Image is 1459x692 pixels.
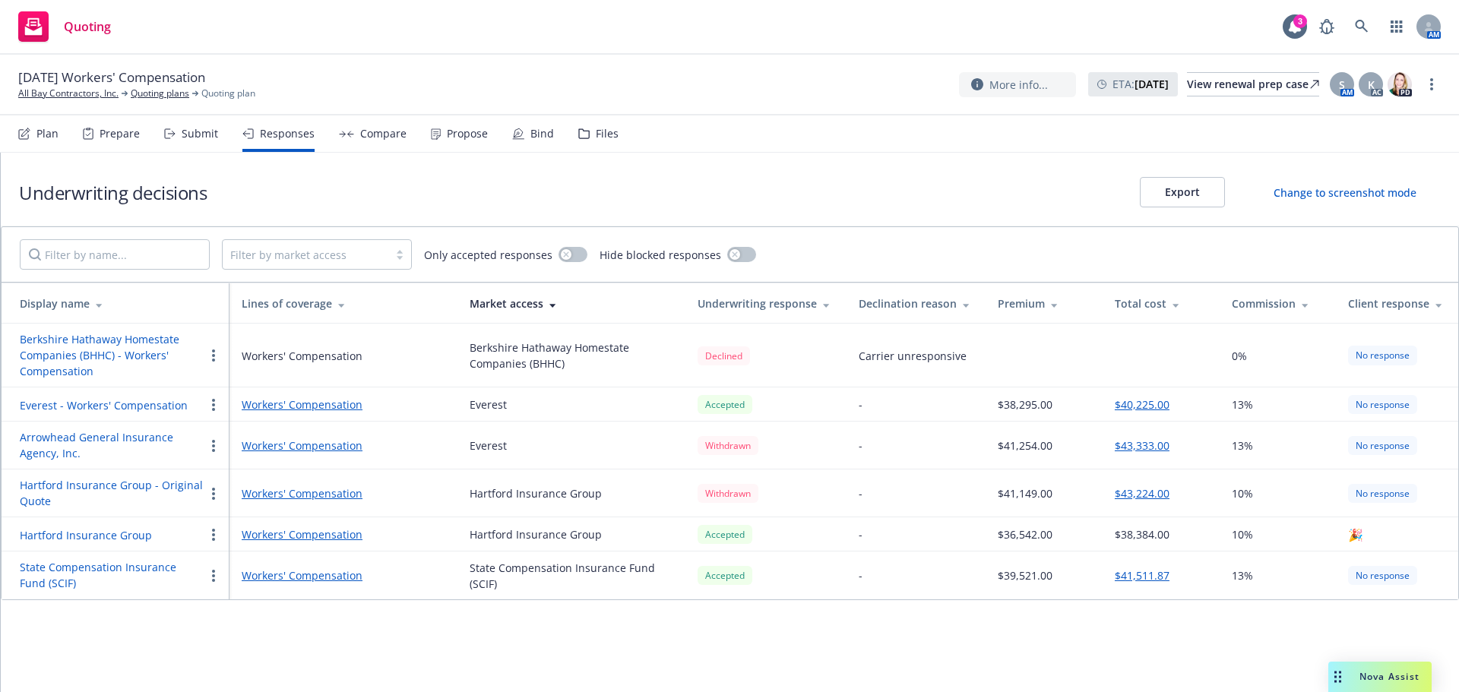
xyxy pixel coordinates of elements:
div: 3 [1293,14,1307,28]
a: View renewal prep case [1187,72,1319,96]
div: - [859,397,862,412]
button: Hartford Insurance Group [20,527,152,543]
div: Bind [530,128,554,140]
span: Only accepted responses [424,247,552,263]
div: Prepare [100,128,140,140]
button: Berkshire Hathaway Homestate Companies (BHHC) - Workers' Compensation [20,331,204,379]
a: Search [1347,11,1377,42]
div: Total cost [1115,295,1207,311]
a: Workers' Compensation [242,397,445,412]
div: Plan [36,128,59,140]
button: Change to screenshot mode [1249,177,1441,207]
div: Withdrawn [698,436,758,455]
span: Nova Assist [1359,670,1419,683]
span: 13% [1232,397,1253,412]
div: Commission [1232,295,1324,311]
div: No response [1348,484,1417,503]
div: Everest [470,397,507,412]
span: 🎉 [1348,526,1363,544]
span: 10% [1232,485,1253,501]
div: State Compensation Insurance Fund (SCIF) [470,560,673,592]
span: [DATE] Workers' Compensation [18,68,205,87]
div: $38,384.00 [1115,526,1169,542]
strong: [DATE] [1135,77,1169,91]
a: Switch app [1381,11,1412,42]
div: No response [1348,346,1417,365]
div: Berkshire Hathaway Homestate Companies (BHHC) [470,340,673,371]
div: Declination reason [859,295,973,311]
button: Everest - Workers' Compensation [20,397,188,413]
div: Everest [470,438,507,453]
div: Carrier unresponsive [859,348,967,364]
span: Hide blocked responses [600,247,721,263]
span: K [1368,77,1375,93]
a: more [1423,75,1441,93]
div: Propose [447,128,488,140]
div: - [859,567,862,583]
button: Hartford Insurance Group - Original Quote [20,477,204,509]
button: Nova Assist [1328,662,1432,692]
div: Premium [998,295,1090,311]
div: Submit [182,128,218,140]
div: View renewal prep case [1187,73,1319,96]
div: Accepted [698,525,752,544]
span: ETA : [1112,76,1169,92]
div: Lines of coverage [242,295,445,311]
a: Workers' Compensation [242,485,445,501]
div: No response [1348,566,1417,585]
div: Files [596,128,619,140]
span: 13% [1232,567,1253,583]
div: Underwriting response [698,295,834,311]
div: $41,254.00 [998,438,1052,453]
div: Withdrawn [698,484,758,503]
a: Quoting [12,5,117,48]
span: 13% [1232,438,1253,453]
span: Quoting [64,21,111,33]
div: No response [1348,436,1417,455]
img: photo [1388,72,1412,96]
div: Market access [470,295,673,311]
span: 10% [1232,526,1253,542]
div: Responses [260,128,315,140]
a: Workers' Compensation [242,526,445,542]
button: State Compensation Insurance Fund (SCIF) [20,559,204,591]
div: Accepted [698,566,752,585]
span: More info... [989,77,1048,93]
h1: Underwriting decisions [19,180,207,205]
a: Workers' Compensation [242,438,445,453]
div: Accepted [698,395,752,414]
div: Hartford Insurance Group [470,485,602,501]
span: 0% [1232,348,1247,364]
a: Workers' Compensation [242,567,445,583]
button: $43,224.00 [1115,485,1169,501]
div: $41,149.00 [998,485,1052,501]
div: $36,542.00 [998,526,1052,542]
div: Client response [1348,295,1446,311]
button: $41,511.87 [1115,567,1169,583]
button: $43,333.00 [1115,438,1169,453]
a: All Bay Contractors, Inc. [18,87,119,100]
div: Declined [698,346,750,365]
button: Export [1140,177,1225,207]
button: More info... [959,72,1076,97]
div: Hartford Insurance Group [470,526,602,542]
div: $38,295.00 [998,397,1052,412]
a: Report a Bug [1312,11,1342,42]
div: Compare [360,128,407,140]
div: - [859,485,862,501]
button: Arrowhead General Insurance Agency, Inc. [20,429,204,461]
div: $39,521.00 [998,567,1052,583]
div: Change to screenshot mode [1274,185,1416,201]
div: - [859,526,862,542]
a: Quoting plans [131,87,189,100]
div: No response [1348,395,1417,414]
span: Quoting plan [201,87,255,100]
button: $40,225.00 [1115,397,1169,412]
div: Display name [20,295,217,311]
div: Drag to move [1328,662,1347,692]
span: S [1339,77,1345,93]
input: Filter by name... [20,239,210,270]
div: - [859,438,862,453]
div: Workers' Compensation [242,348,362,364]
